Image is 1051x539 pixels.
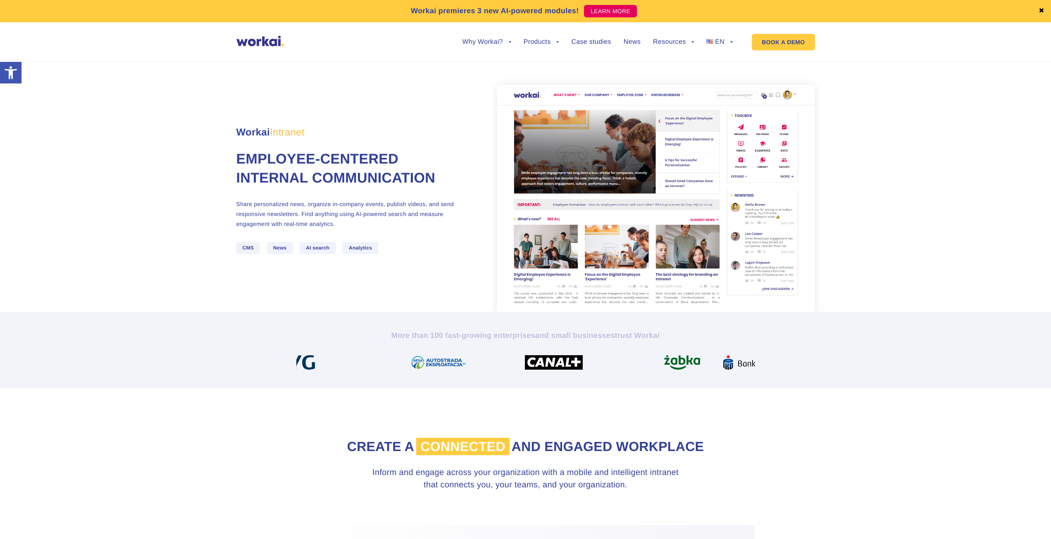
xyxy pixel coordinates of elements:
[236,150,464,188] h1: Employee-centered internal communication
[524,39,559,45] a: Products
[343,242,378,254] span: Analytics
[752,34,815,50] a: BOOK A DEMO
[584,5,637,17] a: LEARN MORE
[236,199,464,229] p: Share personalized news, organize in-company events, publish videos, and send responsive newslett...
[270,127,305,138] em: Intranet
[462,39,511,45] a: Why Workai?
[571,39,611,45] a: Case studies
[296,330,755,340] h2: More than 100 fast-growing enterprises trust Workai
[535,331,615,340] i: and small businesses
[624,39,641,45] a: News
[416,438,510,455] span: connected
[715,38,724,45] span: EN
[296,438,755,456] h2: Create a and engaged workplace
[300,242,336,254] span: AI search
[365,466,686,491] h3: Inform and engage across your organization with a mobile and intelligent intranet that connects y...
[236,118,305,138] span: Workai
[236,242,260,254] span: CMS
[411,5,579,17] p: Workai premieres 3 new AI-powered modules!
[653,39,694,45] a: Resources
[1039,8,1044,14] a: ✖
[267,242,293,254] span: News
